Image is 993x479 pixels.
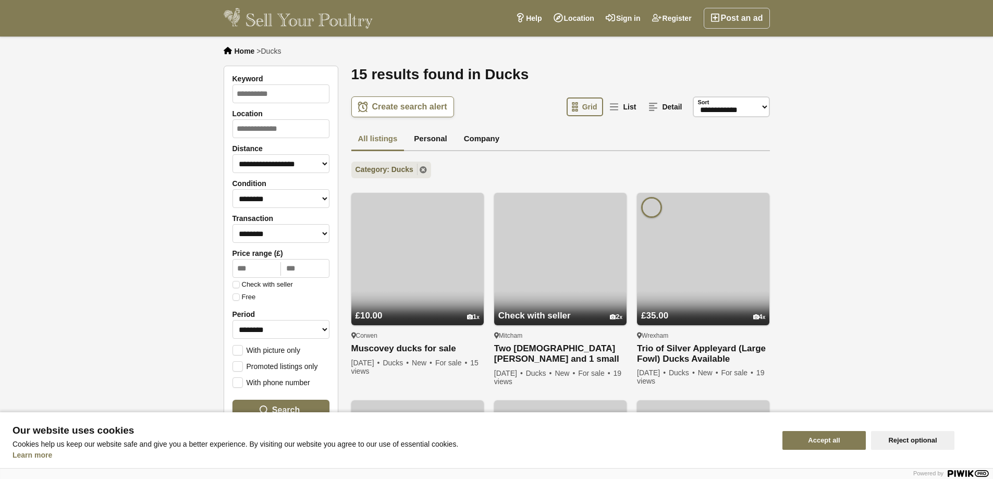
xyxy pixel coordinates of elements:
span: £35.00 [641,311,668,321]
span: Grid [582,103,597,111]
span: List [623,103,636,111]
img: Kate Unitt [641,197,662,218]
span: [DATE] [494,369,524,377]
a: Register [646,8,697,29]
span: Ducks [526,369,553,377]
button: Accept all [782,431,866,450]
img: Sell Your Poultry [224,8,373,29]
div: Mitcham [494,331,627,340]
a: Grid [567,97,604,116]
span: Search [272,405,300,415]
label: Sort [698,98,709,107]
label: Free [232,293,256,301]
label: Check with seller [232,281,293,288]
a: Company [457,128,506,152]
img: Trio of Silver Appleyard (Large Fowl) Ducks Available [637,193,769,325]
h1: 15 results found in Ducks [351,66,770,83]
p: Cookies help us keep our website safe and give you a better experience. By visiting our website y... [13,440,770,448]
a: Post an ad [704,8,770,29]
label: Transaction [232,214,329,223]
a: Home [235,47,255,55]
span: For sale [435,359,468,367]
a: £35.00 4 [637,291,769,325]
div: 1 [467,313,480,321]
a: Learn more [13,451,52,459]
a: Two [DEMOGRAPHIC_DATA] [PERSON_NAME] and 1 small white chicken [494,343,627,365]
span: Ducks [261,47,281,55]
span: Ducks [669,369,696,377]
a: Category: Ducks [351,162,431,178]
div: Corwen [351,331,484,340]
span: Powered by [913,470,943,476]
label: Condition [232,179,329,188]
span: Our website uses cookies [13,425,770,436]
label: Price range (£) [232,249,329,257]
a: Check with seller 2 [494,291,627,325]
span: Check with seller [498,311,571,321]
a: Location [548,8,600,29]
label: With phone number [232,377,310,387]
a: List [604,97,642,116]
span: New [698,369,719,377]
label: Distance [232,144,329,153]
span: New [412,359,433,367]
label: Keyword [232,75,329,83]
a: Detail [643,97,688,116]
a: Personal [407,128,453,152]
a: Trio of Silver Appleyard (Large Fowl) Ducks Available [637,343,769,364]
span: 19 views [637,369,764,385]
a: Help [510,8,547,29]
img: Two female khaki Campbell and 1 small white chicken [494,193,627,325]
button: Search [232,400,329,421]
span: [DATE] [637,369,667,377]
span: [DATE] [351,359,381,367]
div: 2 [610,313,622,321]
li: > [256,47,281,55]
span: Create search alert [372,102,447,112]
label: With picture only [232,345,300,354]
div: 4 [753,313,766,321]
div: Wrexham [637,331,769,340]
span: For sale [721,369,754,377]
span: For sale [578,369,611,377]
label: Location [232,109,329,118]
span: New [555,369,576,377]
label: Period [232,310,329,318]
a: All listings [351,128,404,152]
span: 15 views [351,359,479,375]
span: £10.00 [355,311,383,321]
span: Detail [662,103,682,111]
a: Muscovey ducks for sale [351,343,484,354]
a: Create search alert [351,96,454,117]
a: Sign in [600,8,646,29]
img: Muscovey ducks for sale [351,193,484,325]
button: Reject optional [871,431,954,450]
a: £10.00 1 [351,291,484,325]
label: Promoted listings only [232,361,318,371]
span: Ducks [383,359,410,367]
span: 19 views [494,369,621,386]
